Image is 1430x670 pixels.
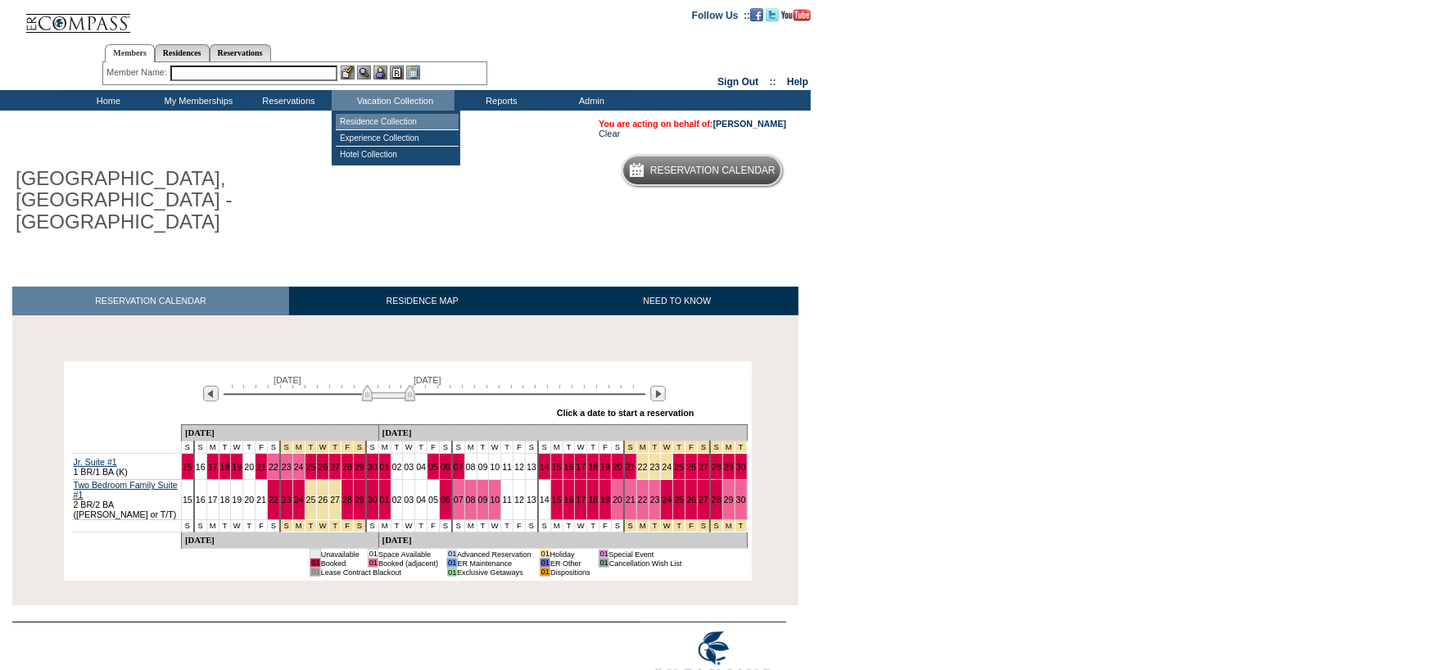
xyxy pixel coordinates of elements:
a: 18 [588,495,598,505]
td: Thanksgiving [280,441,292,454]
td: T [243,441,256,454]
td: W [489,520,501,532]
a: 17 [208,462,218,472]
a: 21 [256,495,266,505]
td: 01 [368,550,378,559]
td: Thanksgiving [280,520,292,532]
a: 09 [478,462,488,472]
td: 01 [310,550,320,559]
a: 27 [330,495,340,505]
a: 15 [552,495,562,505]
td: [DATE] [181,425,378,441]
td: Home [61,90,152,111]
td: 01 [540,550,550,559]
img: b_calculator.gif [406,66,420,79]
td: F [256,441,268,454]
td: F [428,520,440,532]
a: 14 [540,462,550,472]
td: My Memberships [152,90,242,111]
td: Christmas [649,520,661,532]
td: Thanksgiving [317,441,329,454]
td: T [587,441,600,454]
td: New Year's [710,520,722,532]
td: F [600,520,612,532]
td: Christmas [673,441,686,454]
td: M [378,441,391,454]
img: Impersonate [373,66,387,79]
a: 08 [466,462,476,472]
td: [DATE] [181,532,378,549]
a: 09 [478,495,488,505]
td: Christmas [636,441,649,454]
td: Christmas [624,520,636,532]
td: [DATE] [378,532,747,549]
a: 13 [527,495,536,505]
a: 22 [269,462,278,472]
a: 12 [514,462,524,472]
td: New Year's [722,441,735,454]
td: T [219,441,231,454]
a: 10 [490,462,500,472]
a: 24 [294,462,304,472]
a: NEED TO KNOW [555,287,799,315]
td: Thanksgiving [329,520,342,532]
div: Member Name: [106,66,170,79]
td: Lease Contract Blackout [320,568,438,577]
td: T [243,520,256,532]
td: Admin [545,90,635,111]
td: Thanksgiving [329,441,342,454]
td: Thanksgiving [354,520,366,532]
a: 15 [183,462,192,472]
a: 26 [318,462,328,472]
a: 03 [404,495,414,505]
h1: [GEOGRAPHIC_DATA], [GEOGRAPHIC_DATA] - [GEOGRAPHIC_DATA] [12,165,379,236]
td: 01 [447,559,457,568]
td: Thanksgiving [342,520,354,532]
td: S [452,520,464,532]
a: 19 [232,495,242,505]
a: Reservations [210,44,271,61]
a: 26 [686,462,696,472]
span: :: [770,76,776,88]
a: 17 [208,495,218,505]
h5: Reservation Calendar [650,165,776,176]
td: Christmas [673,520,686,532]
a: 20 [613,495,622,505]
a: 26 [686,495,696,505]
td: F [514,441,526,454]
a: 23 [650,462,660,472]
td: S [194,520,206,532]
td: Thanksgiving [305,520,317,532]
td: T [415,441,428,454]
a: 23 [650,495,660,505]
td: Residence Collection [336,114,459,130]
a: 17 [576,495,586,505]
img: Become our fan on Facebook [750,8,763,21]
td: Unavailable [320,550,360,559]
a: 02 [392,495,402,505]
td: T [391,441,403,454]
a: 04 [416,495,426,505]
td: S [366,520,378,532]
a: 29 [355,462,364,472]
td: 2 BR/2 BA ([PERSON_NAME] or T/T) [72,480,182,520]
a: Follow us on Twitter [766,9,779,19]
a: 04 [416,462,426,472]
td: Follow Us :: [692,8,750,21]
a: 24 [662,495,672,505]
td: W [489,441,501,454]
td: S [538,520,550,532]
td: 01 [368,559,378,568]
a: Members [105,44,155,62]
td: Christmas [686,520,698,532]
td: M [464,441,477,454]
td: Thanksgiving [292,441,305,454]
a: 25 [306,495,316,505]
a: 25 [674,462,684,472]
td: S [440,441,452,454]
a: 20 [244,462,254,472]
td: 01 [540,559,550,568]
a: 25 [674,495,684,505]
td: T [477,441,489,454]
img: Follow us on Twitter [766,8,779,21]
